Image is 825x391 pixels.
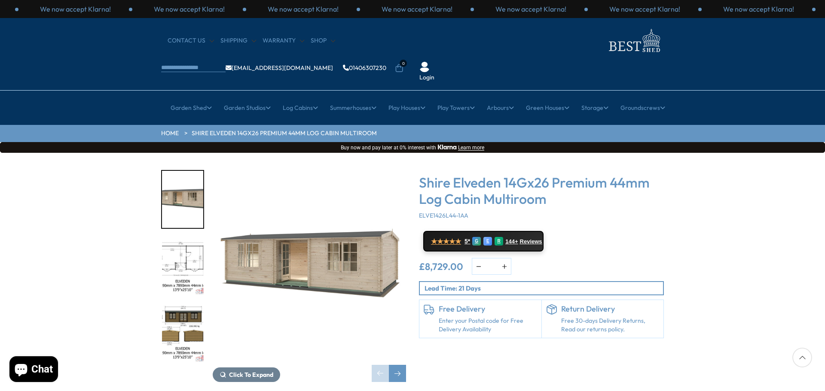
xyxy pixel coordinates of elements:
[162,171,203,228] img: Elveden_4190x7890_white_open_0100_53fdd14a-01da-474c-ae94-e4b3860414c8_200x200.jpg
[161,237,204,296] div: 2 / 10
[161,170,204,229] div: 1 / 10
[495,4,566,14] p: We now accept Klarna!
[154,4,225,14] p: We now accept Klarna!
[395,64,403,73] a: 0
[388,97,425,118] a: Play Houses
[330,97,376,118] a: Summerhouses
[343,65,386,71] a: 01406307230
[226,65,333,71] a: [EMAIL_ADDRESS][DOMAIN_NAME]
[311,36,335,45] a: Shop
[419,174,664,207] h3: Shire Elveden 14Gx26 Premium 44mm Log Cabin Multiroom
[268,4,339,14] p: We now accept Klarna!
[162,305,203,362] img: Elveden4190x789014x2644mmMFTLINE_05ef15f3-8f2d-43f2-bb02-09e9d57abccb_200x200.jpg
[246,4,360,14] div: 2 / 3
[192,129,377,138] a: Shire Elveden 14Gx26 Premium 44mm Log Cabin Multiroom
[161,304,204,363] div: 3 / 10
[423,231,544,252] a: ★★★★★ 5* G E R 144+ Reviews
[495,237,503,246] div: R
[18,4,132,14] div: 3 / 3
[263,36,304,45] a: Warranty
[7,356,61,384] inbox-online-store-chat: Shopify online store chat
[382,4,452,14] p: We now accept Klarna!
[723,4,794,14] p: We now accept Klarna!
[171,97,212,118] a: Garden Shed
[425,284,663,293] p: Lead Time: 21 Days
[439,317,537,333] a: Enter your Postal code for Free Delivery Availability
[213,170,406,382] div: 1 / 10
[389,365,406,382] div: Next slide
[472,237,481,246] div: G
[132,4,246,14] div: 1 / 3
[581,97,608,118] a: Storage
[561,317,660,333] p: Free 30-days Delivery Returns, Read our returns policy.
[419,212,468,219] span: ELVE1426L44-1AA
[168,36,214,45] a: CONTACT US
[419,73,434,82] a: Login
[419,62,430,72] img: User Icon
[474,4,588,14] div: 1 / 3
[487,97,514,118] a: Arbours
[620,97,665,118] a: Groundscrews
[40,4,111,14] p: We now accept Klarna!
[372,365,389,382] div: Previous slide
[360,4,474,14] div: 3 / 3
[161,129,179,138] a: HOME
[505,238,518,245] span: 144+
[213,170,406,363] img: Shire Elveden 14Gx26 Premium Log Cabin Multiroom - Best Shed
[604,27,664,55] img: logo
[520,238,542,245] span: Reviews
[702,4,816,14] div: 3 / 3
[229,371,273,379] span: Click To Expand
[561,304,660,314] h6: Return Delivery
[224,97,271,118] a: Garden Studios
[439,304,537,314] h6: Free Delivery
[220,36,256,45] a: Shipping
[483,237,492,246] div: E
[588,4,702,14] div: 2 / 3
[609,4,680,14] p: We now accept Klarna!
[431,237,461,246] span: ★★★★★
[526,97,569,118] a: Green Houses
[437,97,475,118] a: Play Towers
[283,97,318,118] a: Log Cabins
[213,367,280,382] button: Click To Expand
[400,60,407,67] span: 0
[162,238,203,295] img: Elveden4190x789014x2644mmMFTPLAN_40677167-342d-438a-b30c-ffbc9aefab87_200x200.jpg
[419,262,463,271] ins: £8,729.00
